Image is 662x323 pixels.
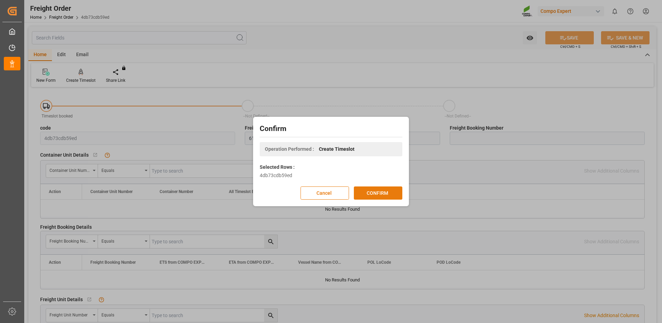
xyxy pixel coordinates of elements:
[260,123,402,134] h2: Confirm
[301,186,349,200] button: Cancel
[354,186,402,200] button: CONFIRM
[260,172,402,179] div: 4db73cdb59ed
[260,164,295,171] label: Selected Rows :
[319,146,355,153] span: Create Timeslot
[265,146,314,153] span: Operation Performed :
